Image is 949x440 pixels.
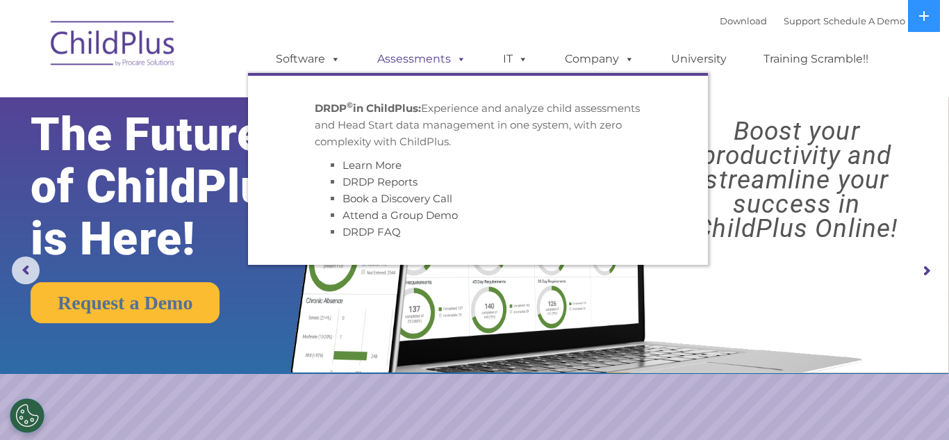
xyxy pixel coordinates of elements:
a: University [657,45,741,73]
a: Training Scramble!! [750,45,882,73]
a: Software [262,45,354,73]
sup: © [347,100,353,110]
a: Schedule A Demo [823,15,905,26]
a: DRDP Reports [343,175,418,188]
a: Request a Demo [31,282,220,323]
a: Download [720,15,767,26]
font: | [720,15,905,26]
span: Last name [193,92,236,102]
a: Book a Discovery Call [343,192,452,205]
a: Learn More [343,158,402,172]
a: IT [489,45,542,73]
button: Cookies Settings [10,398,44,433]
rs-layer: Boost your productivity and streamline your success in ChildPlus Online! [656,119,937,241]
a: DRDP FAQ [343,225,401,238]
span: Phone number [193,149,252,159]
a: Company [551,45,648,73]
strong: DRDP in ChildPlus: [315,101,421,115]
img: ChildPlus by Procare Solutions [44,11,183,81]
a: Attend a Group Demo [343,209,458,222]
p: Experience and analyze child assessments and Head Start data management in one system, with zero ... [315,100,641,150]
a: Support [784,15,820,26]
rs-layer: The Future of ChildPlus is Here! [31,108,333,265]
a: Assessments [363,45,480,73]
